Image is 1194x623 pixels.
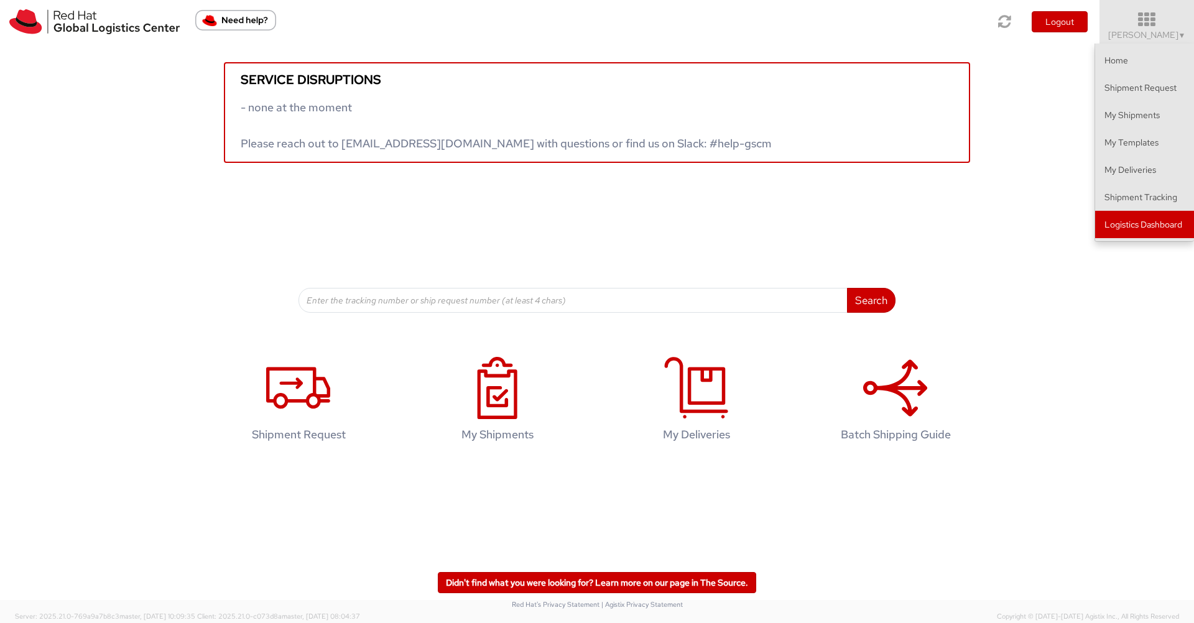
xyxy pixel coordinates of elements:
[1095,211,1194,238] a: Logistics Dashboard
[1032,11,1088,32] button: Logout
[1095,156,1194,183] a: My Deliveries
[1178,30,1186,40] span: ▼
[1108,29,1186,40] span: [PERSON_NAME]
[205,344,392,460] a: Shipment Request
[438,572,756,593] a: Didn't find what you were looking for? Learn more on our page in The Source.
[997,612,1179,622] span: Copyright © [DATE]-[DATE] Agistix Inc., All Rights Reserved
[417,428,578,441] h4: My Shipments
[197,612,360,621] span: Client: 2025.21.0-c073d8a
[15,612,195,621] span: Server: 2025.21.0-769a9a7b8c3
[1095,183,1194,211] a: Shipment Tracking
[1095,74,1194,101] a: Shipment Request
[404,344,591,460] a: My Shipments
[241,100,772,150] span: - none at the moment Please reach out to [EMAIL_ADDRESS][DOMAIN_NAME] with questions or find us o...
[241,73,953,86] h5: Service disruptions
[616,428,777,441] h4: My Deliveries
[847,288,895,313] button: Search
[512,600,599,609] a: Red Hat's Privacy Statement
[218,428,379,441] h4: Shipment Request
[282,612,360,621] span: master, [DATE] 08:04:37
[603,344,790,460] a: My Deliveries
[815,428,976,441] h4: Batch Shipping Guide
[802,344,989,460] a: Batch Shipping Guide
[195,10,276,30] button: Need help?
[1095,129,1194,156] a: My Templates
[1095,47,1194,74] a: Home
[601,600,683,609] a: | Agistix Privacy Statement
[224,62,970,163] a: Service disruptions - none at the moment Please reach out to [EMAIL_ADDRESS][DOMAIN_NAME] with qu...
[119,612,195,621] span: master, [DATE] 10:09:35
[298,288,848,313] input: Enter the tracking number or ship request number (at least 4 chars)
[9,9,180,34] img: rh-logistics-00dfa346123c4ec078e1.svg
[1095,101,1194,129] a: My Shipments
